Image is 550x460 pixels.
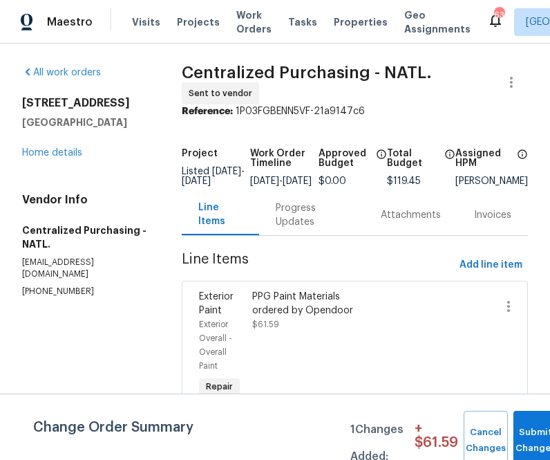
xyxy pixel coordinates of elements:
[22,148,82,158] a: Home details
[182,64,432,81] span: Centralized Purchasing - NATL.
[236,8,272,36] span: Work Orders
[252,290,377,318] div: PPG Paint Materials ordered by Opendoor
[182,149,218,158] h5: Project
[182,176,211,186] span: [DATE]
[198,201,243,228] div: Line Items
[182,167,245,186] span: -
[455,149,513,168] h5: Assigned HPM
[199,320,232,370] span: Exterior Overall - Overall Paint
[22,116,149,129] h5: [GEOGRAPHIC_DATA]
[381,208,441,222] div: Attachments
[132,15,160,29] span: Visits
[334,15,388,29] span: Properties
[22,257,149,280] p: [EMAIL_ADDRESS][DOMAIN_NAME]
[250,149,319,168] h5: Work Order Timeline
[252,320,279,329] span: $61.59
[283,176,312,186] span: [DATE]
[22,96,149,110] h2: [STREET_ADDRESS]
[444,149,455,176] span: The total cost of line items that have been proposed by Opendoor. This sum includes line items th...
[459,257,522,274] span: Add line item
[387,149,440,168] h5: Total Budget
[454,252,528,278] button: Add line item
[474,208,511,222] div: Invoices
[471,425,501,457] span: Cancel Changes
[404,8,471,36] span: Geo Assignments
[250,176,312,186] span: -
[319,149,372,168] h5: Approved Budget
[182,107,233,116] b: Reference:
[455,176,528,186] div: [PERSON_NAME]
[288,17,317,27] span: Tasks
[199,292,234,315] span: Exterior Paint
[387,176,421,186] span: $119.45
[182,104,528,118] div: 1P03FGBENN5VF-21a9147c6
[276,201,348,229] div: Progress Updates
[22,223,149,251] h5: Centralized Purchasing - NATL.
[177,15,220,29] span: Projects
[376,149,387,176] span: The total cost of line items that have been approved by both Opendoor and the Trade Partner. This...
[200,380,238,394] span: Repair
[182,252,454,278] span: Line Items
[250,176,279,186] span: [DATE]
[22,193,149,207] h4: Vendor Info
[517,149,528,176] span: The hpm assigned to this work order.
[22,286,149,297] p: [PHONE_NUMBER]
[494,8,504,22] div: 635
[22,68,101,77] a: All work orders
[47,15,93,29] span: Maestro
[182,167,245,186] span: Listed
[319,176,346,186] span: $0.00
[189,86,258,100] span: Sent to vendor
[212,167,241,176] span: [DATE]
